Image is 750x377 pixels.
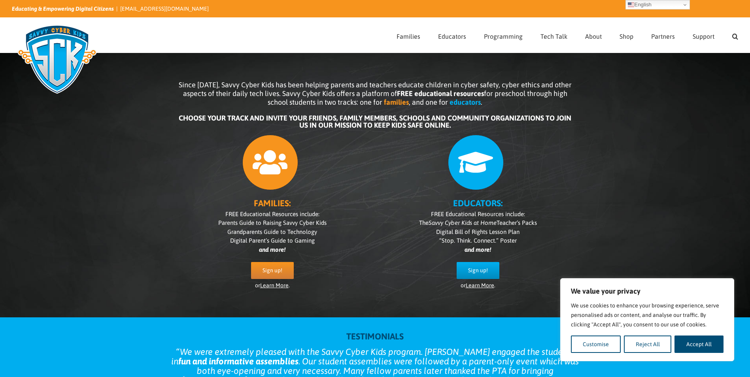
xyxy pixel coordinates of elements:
[439,237,517,244] span: “Stop. Think. Connect.” Poster
[465,246,491,253] i: and more!
[585,18,602,53] a: About
[481,98,482,106] span: .
[227,228,317,235] span: Grandparents Guide to Technology
[254,198,291,208] b: FAMILIES:
[674,336,724,353] button: Accept All
[438,33,466,40] span: Educators
[384,98,409,106] b: families
[651,18,675,53] a: Partners
[218,219,327,226] span: Parents Guide to Raising Savvy Cyber Kids
[450,98,481,106] b: educators
[461,282,495,288] span: or .
[429,219,497,226] i: Savvy Cyber Kids at Home
[260,282,289,288] a: Learn More
[466,282,494,288] a: Learn More
[397,33,420,40] span: Families
[453,198,503,208] b: EDUCATORS:
[693,33,714,40] span: Support
[571,287,724,296] p: We value your privacy
[251,262,294,279] a: Sign up!
[571,336,621,353] button: Customise
[255,282,290,288] span: or .
[693,18,714,53] a: Support
[397,89,484,98] b: FREE educational resources
[624,336,672,353] button: Reject All
[457,262,499,279] a: Sign up!
[651,33,675,40] span: Partners
[484,33,523,40] span: Programming
[468,267,488,274] span: Sign up!
[628,2,634,8] img: en
[620,18,633,53] a: Shop
[436,228,520,235] span: Digital Bill of Rights Lesson Plan
[484,18,523,53] a: Programming
[120,6,209,12] a: [EMAIL_ADDRESS][DOMAIN_NAME]
[540,33,567,40] span: Tech Talk
[409,98,448,106] span: , and one for
[419,219,537,226] span: The Teacher’s Packs
[571,301,724,329] p: We use cookies to enhance your browsing experience, serve personalised ads or content, and analys...
[178,356,298,366] strong: fun and informative assemblies
[263,267,282,274] span: Sign up!
[12,20,102,99] img: Savvy Cyber Kids Logo
[397,18,738,53] nav: Main Menu
[230,237,315,244] span: Digital Parent’s Guide to Gaming
[397,18,420,53] a: Families
[431,211,525,217] span: FREE Educational Resources include:
[259,246,285,253] i: and more!
[732,18,738,53] a: Search
[620,33,633,40] span: Shop
[12,6,114,12] i: Educating & Empowering Digital Citizens
[585,33,602,40] span: About
[179,81,572,106] span: Since [DATE], Savvy Cyber Kids has been helping parents and teachers educate children in cyber sa...
[438,18,466,53] a: Educators
[346,331,404,341] strong: TESTIMONIALS
[540,18,567,53] a: Tech Talk
[179,114,571,129] b: CHOOSE YOUR TRACK AND INVITE YOUR FRIENDS, FAMILY MEMBERS, SCHOOLS AND COMMUNITY ORGANIZATIONS TO...
[225,211,319,217] span: FREE Educational Resources include:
